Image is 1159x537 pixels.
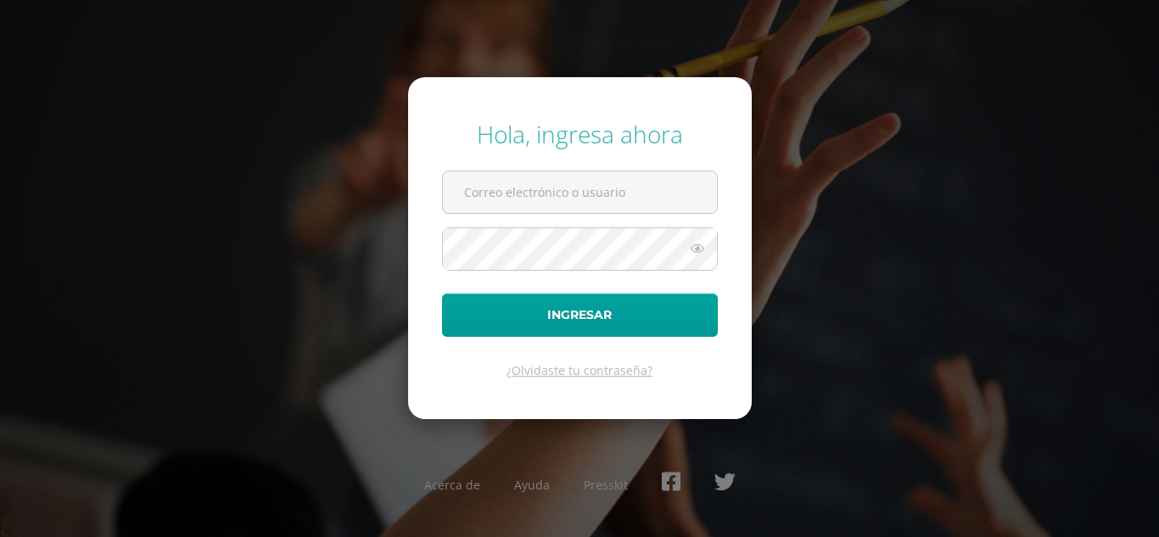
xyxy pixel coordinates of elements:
[443,171,717,213] input: Correo electrónico o usuario
[507,362,652,378] a: ¿Olvidaste tu contraseña?
[424,477,480,493] a: Acerca de
[442,294,718,337] button: Ingresar
[442,118,718,150] div: Hola, ingresa ahora
[584,477,628,493] a: Presskit
[514,477,550,493] a: Ayuda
